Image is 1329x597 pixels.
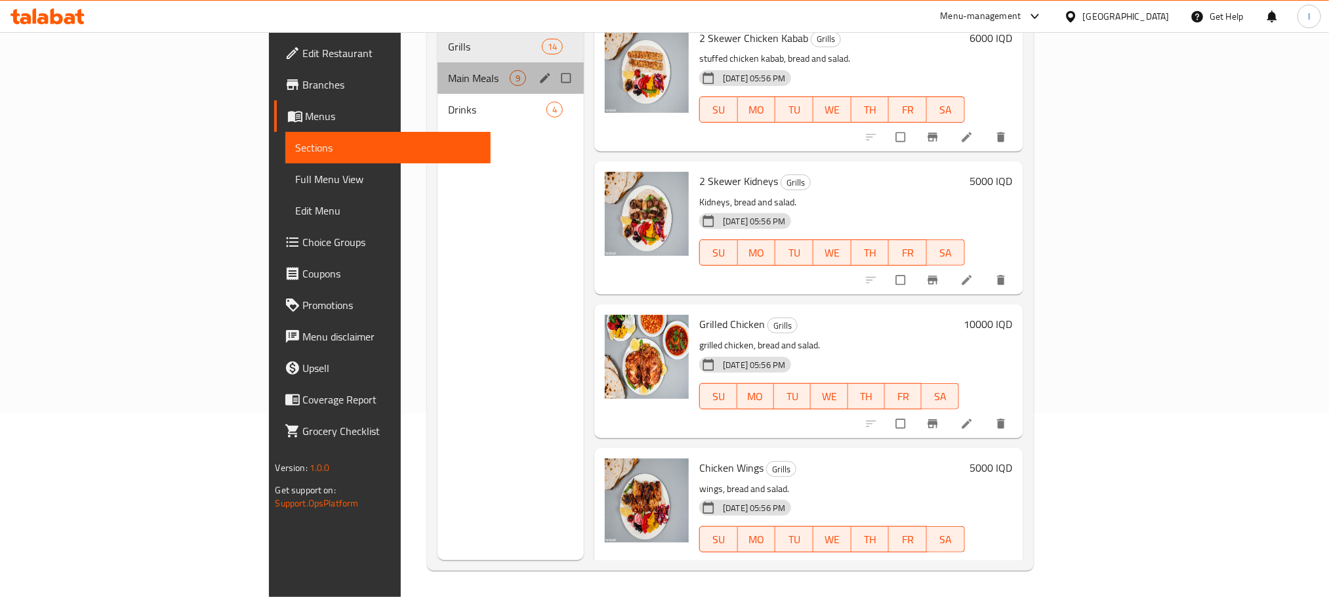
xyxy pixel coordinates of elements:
[296,140,480,155] span: Sections
[819,530,846,549] span: WE
[438,31,584,62] div: Grills14
[851,96,889,123] button: TH
[448,102,546,117] span: Drinks
[303,266,480,281] span: Coupons
[296,171,480,187] span: Full Menu View
[303,297,480,313] span: Promotions
[310,459,331,476] span: 1.0.0
[303,423,480,439] span: Grocery Checklist
[699,96,738,123] button: SU
[303,329,480,344] span: Menu disclaimer
[438,94,584,125] div: Drinks4
[960,274,976,287] a: Edit menu item
[987,409,1018,438] button: delete
[274,384,491,415] a: Coverage Report
[927,526,965,552] button: SA
[699,383,737,409] button: SU
[699,458,764,478] span: Chicken Wings
[851,239,889,266] button: TH
[303,392,480,407] span: Coverage Report
[737,383,774,409] button: MO
[781,175,810,190] span: Grills
[853,387,880,406] span: TH
[888,411,916,436] span: Select to update
[932,530,960,549] span: SA
[774,383,811,409] button: TU
[274,69,491,100] a: Branches
[813,239,851,266] button: WE
[743,100,771,119] span: MO
[889,96,927,123] button: FR
[857,100,884,119] span: TH
[970,172,1013,190] h6: 5000 IQD
[890,387,916,406] span: FR
[1308,9,1310,24] span: l
[819,100,846,119] span: WE
[510,70,526,86] div: items
[811,31,841,47] div: Grills
[699,239,738,266] button: SU
[303,234,480,250] span: Choice Groups
[922,383,958,409] button: SA
[537,70,556,87] button: edit
[811,383,848,409] button: WE
[705,243,733,262] span: SU
[781,243,808,262] span: TU
[768,318,797,333] span: Grills
[285,163,491,195] a: Full Menu View
[274,321,491,352] a: Menu disclaimer
[775,96,813,123] button: TU
[918,552,950,581] button: Branch-specific-item
[438,26,584,131] nav: Menu sections
[285,195,491,226] a: Edit Menu
[285,132,491,163] a: Sections
[927,239,965,266] button: SA
[918,409,950,438] button: Branch-specific-item
[766,461,796,477] div: Grills
[781,100,808,119] span: TU
[927,96,965,123] button: SA
[888,268,916,293] span: Select to update
[960,417,976,430] a: Edit menu item
[918,266,950,295] button: Branch-specific-item
[888,554,916,579] span: Select to update
[303,45,480,61] span: Edit Restaurant
[743,387,769,406] span: MO
[699,51,965,67] p: stuffed chicken kabab, bread and salad.
[274,226,491,258] a: Choice Groups
[303,77,480,93] span: Branches
[718,502,790,514] span: [DATE] 05:56 PM
[605,459,689,543] img: Chicken Wings
[894,243,922,262] span: FR
[894,530,922,549] span: FR
[889,526,927,552] button: FR
[296,203,480,218] span: Edit Menu
[889,239,927,266] button: FR
[813,96,851,123] button: WE
[987,266,1018,295] button: delete
[605,315,689,399] img: Grilled Chicken
[547,104,562,116] span: 4
[274,258,491,289] a: Coupons
[448,39,542,54] span: Grills
[274,37,491,69] a: Edit Restaurant
[941,9,1021,24] div: Menu-management
[605,29,689,113] img: 2 Skewer Chicken Kabab
[274,352,491,384] a: Upsell
[970,459,1013,477] h6: 5000 IQD
[964,315,1013,333] h6: 10000 IQD
[542,39,563,54] div: items
[987,552,1018,581] button: delete
[699,194,965,211] p: Kidneys, bread and salad.
[718,359,790,371] span: [DATE] 05:56 PM
[932,243,960,262] span: SA
[448,70,510,86] span: Main Meals
[303,360,480,376] span: Upsell
[274,415,491,447] a: Grocery Checklist
[767,462,796,477] span: Grills
[705,387,731,406] span: SU
[699,337,959,354] p: grilled chicken, bread and salad.
[811,31,840,47] span: Grills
